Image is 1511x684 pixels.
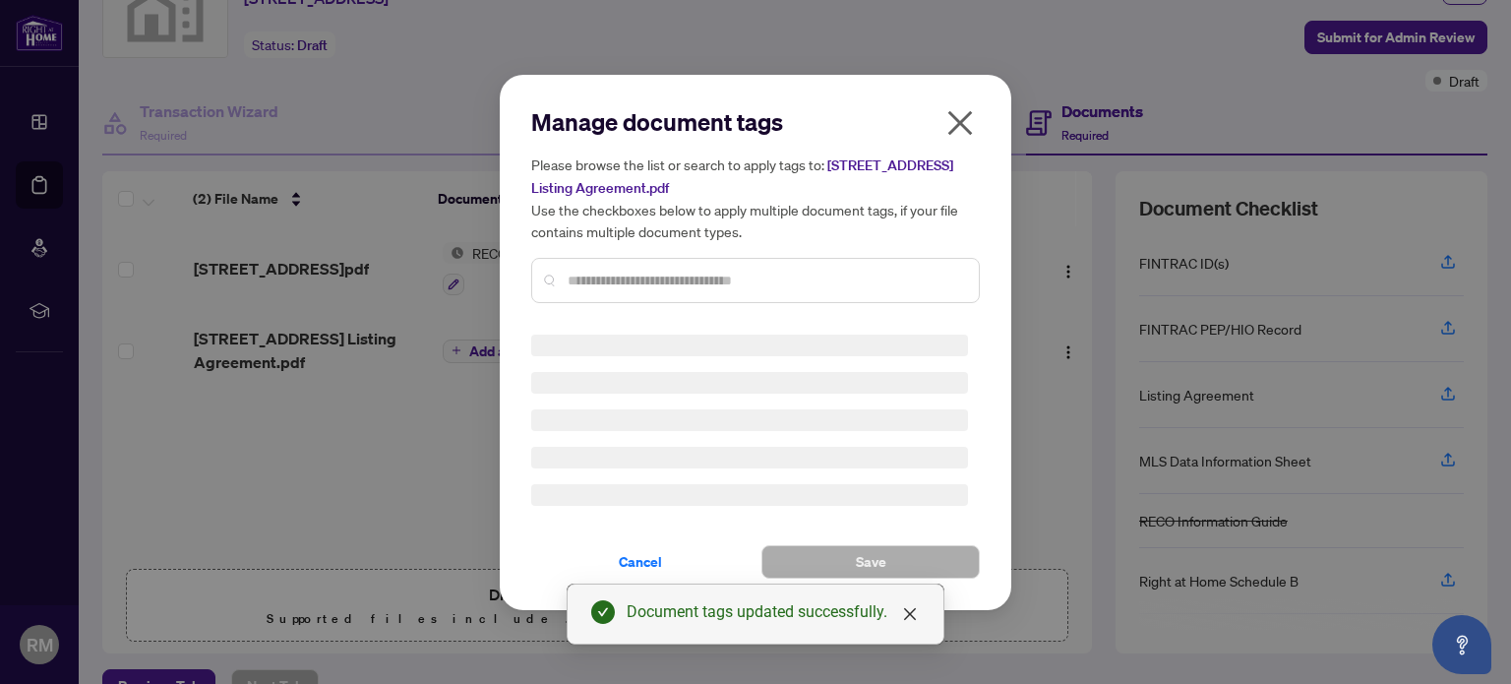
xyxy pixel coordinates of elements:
[531,545,750,579] button: Cancel
[619,546,662,578] span: Cancel
[944,107,976,139] span: close
[761,545,980,579] button: Save
[591,600,615,624] span: check-circle
[627,600,920,624] div: Document tags updated successfully.
[1432,615,1491,674] button: Open asap
[531,156,953,197] span: [STREET_ADDRESS] Listing Agreement.pdf
[902,606,918,622] span: close
[531,154,980,242] h5: Please browse the list or search to apply tags to: Use the checkboxes below to apply multiple doc...
[531,106,980,138] h2: Manage document tags
[899,603,921,625] a: Close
